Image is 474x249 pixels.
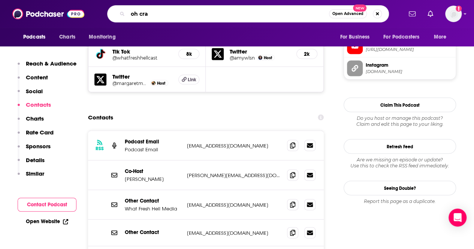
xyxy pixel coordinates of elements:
p: Sponsors [26,143,51,150]
a: Open Website [26,218,68,225]
img: Margaret Ables [151,81,156,85]
h5: 8k [185,51,193,57]
span: More [434,32,447,42]
button: open menu [84,30,125,44]
p: Podcast Email [125,146,181,153]
span: https://www.youtube.com/@WhatFreshHellPodcast [366,47,453,52]
img: Amy Wilson [258,56,262,60]
h2: Contacts [88,110,113,125]
button: open menu [429,30,456,44]
img: Podchaser - Follow, Share and Rate Podcasts [12,7,84,21]
span: Host [157,81,165,86]
button: Refresh Feed [344,139,456,154]
span: Link [188,77,196,83]
p: [EMAIL_ADDRESS][DOMAIN_NAME] [187,202,281,208]
button: Show profile menu [445,6,462,22]
button: Charts [18,115,44,129]
span: Logged in as megcassidy [445,6,462,22]
button: Social [18,88,43,101]
h5: 2k [303,51,311,57]
button: Rate Card [18,129,54,143]
span: instagram.com [366,69,453,75]
div: Search podcasts, credits, & more... [107,5,389,22]
button: Open AdvancedNew [329,9,367,18]
p: [EMAIL_ADDRESS][DOMAIN_NAME] [187,143,281,149]
button: Sponsors [18,143,51,157]
p: Content [26,74,48,81]
p: What Fresh Hell Media [125,206,181,212]
p: Similar [26,170,44,177]
div: Open Intercom Messenger [449,209,467,227]
p: [PERSON_NAME] [125,176,181,182]
svg: Add a profile image [456,6,462,12]
span: Open Advanced [332,12,363,16]
div: Claim and edit this page to your liking. [344,115,456,127]
span: Do you host or manage this podcast? [344,115,456,121]
button: Similar [18,170,44,184]
button: open menu [18,30,55,44]
p: Contacts [26,101,51,108]
p: Other Contact [125,198,181,204]
span: For Podcasters [383,32,419,42]
button: Details [18,157,45,170]
span: Podcasts [23,32,45,42]
a: Seeing Double? [344,181,456,195]
h5: Tik Tok [112,48,172,55]
span: New [353,4,366,12]
p: [EMAIL_ADDRESS][DOMAIN_NAME] [187,230,281,236]
a: Show notifications dropdown [406,7,419,20]
a: Instagram[DOMAIN_NAME] [347,61,453,76]
p: [PERSON_NAME][EMAIL_ADDRESS][DOMAIN_NAME] [187,172,281,179]
button: Contact Podcast [18,198,76,212]
p: Social [26,88,43,95]
span: For Business [340,32,369,42]
span: Instagram [366,62,453,69]
p: Reach & Audience [26,60,76,67]
p: Details [26,157,45,164]
p: Co-Host [125,168,181,174]
h5: Twitter [230,48,290,55]
a: @margaretmables [112,81,148,86]
a: YouTube[URL][DOMAIN_NAME] [347,39,453,54]
p: Charts [26,115,44,122]
button: Claim This Podcast [344,98,456,112]
p: Other Contact [125,229,181,236]
button: Content [18,74,48,88]
p: Podcast Email [125,139,181,145]
div: Report this page as a duplicate. [344,198,456,204]
span: Host [264,55,272,60]
div: Are we missing an episode or update? Use this to check the RSS feed immediately. [344,157,456,169]
a: Charts [54,30,80,44]
p: Rate Card [26,129,54,136]
input: Search podcasts, credits, & more... [128,8,329,20]
button: open menu [378,30,430,44]
span: Monitoring [89,32,115,42]
h3: RSS [96,146,104,152]
button: Contacts [18,101,51,115]
a: @amywlsn [230,55,255,61]
a: Link [178,75,199,85]
span: Charts [59,32,75,42]
h5: Twitter [112,73,172,80]
a: Show notifications dropdown [425,7,436,20]
button: Reach & Audience [18,60,76,74]
a: @whatfreshhellcast [112,55,172,61]
button: open menu [335,30,379,44]
img: User Profile [445,6,462,22]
